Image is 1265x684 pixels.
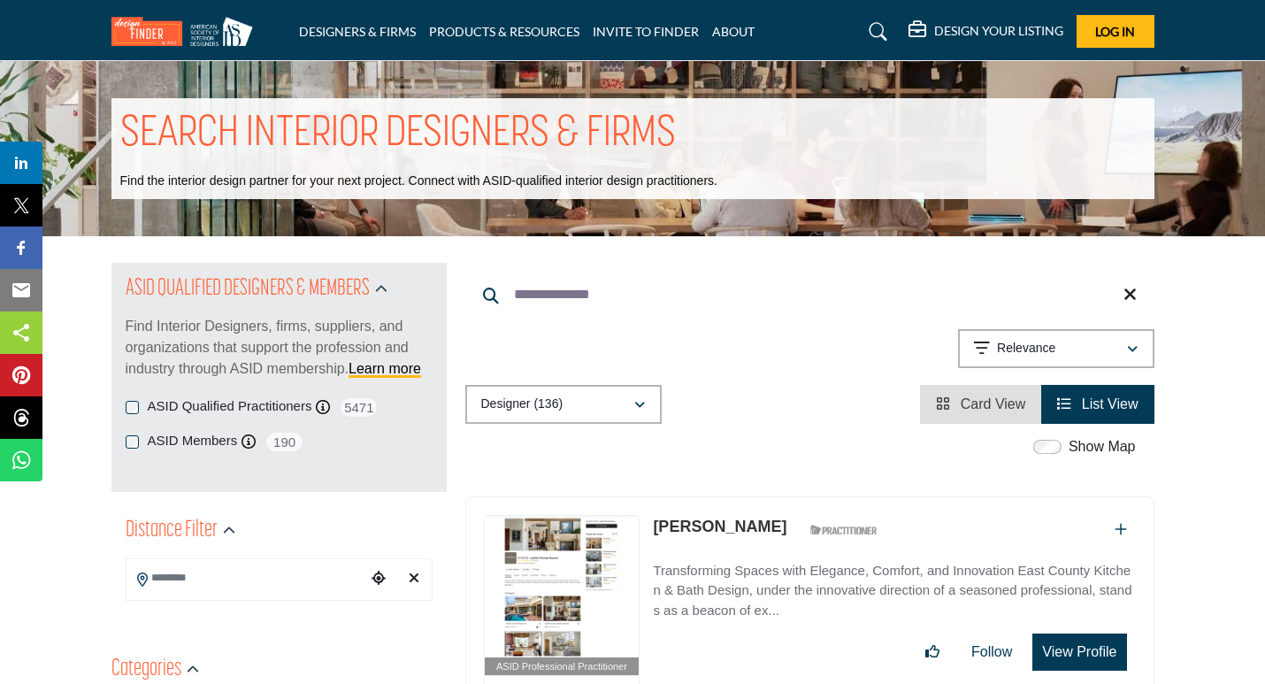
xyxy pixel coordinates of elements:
[120,107,676,162] h1: SEARCH INTERIOR DESIGNERS & FIRMS
[126,316,433,380] p: Find Interior Designers, firms, suppliers, and organizations that support the profession and indu...
[365,560,392,598] div: Choose your current location
[111,17,262,46] img: Site Logo
[961,396,1026,411] span: Card View
[1115,522,1127,537] a: Add To List
[299,24,416,39] a: DESIGNERS & FIRMS
[264,431,304,453] span: 190
[1082,396,1138,411] span: List View
[653,550,1135,621] a: Transforming Spaces with Elegance, Comfort, and Innovation East County Kitchen & Bath Design, und...
[997,340,1055,357] p: Relevance
[1057,396,1138,411] a: View List
[465,385,662,424] button: Designer (136)
[126,435,139,449] input: ASID Members checkbox
[401,560,427,598] div: Clear search location
[958,329,1154,368] button: Relevance
[349,361,421,376] a: Learn more
[934,23,1063,39] h5: DESIGN YOUR LISTING
[429,24,579,39] a: PRODUCTS & RESOURCES
[1077,15,1154,48] button: Log In
[852,18,899,46] a: Search
[936,396,1025,411] a: View Card
[653,515,786,539] p: Michael Ranson
[803,519,883,542] img: ASID Qualified Practitioners Badge Icon
[120,173,717,190] p: Find the interior design partner for your next project. Connect with ASID-qualified interior desi...
[914,634,951,670] button: Like listing
[148,396,312,417] label: ASID Qualified Practitioners
[960,634,1023,670] button: Follow
[465,273,1154,316] input: Search Keyword
[485,516,640,676] a: ASID Professional Practitioner
[908,21,1063,42] div: DESIGN YOUR LISTING
[920,385,1041,424] li: Card View
[126,515,218,547] h2: Distance Filter
[496,659,627,674] span: ASID Professional Practitioner
[593,24,699,39] a: INVITE TO FINDER
[1041,385,1154,424] li: List View
[712,24,755,39] a: ABOUT
[148,431,238,451] label: ASID Members
[485,516,640,657] img: Michael Ranson
[481,396,563,413] p: Designer (136)
[126,561,365,596] input: Search Location
[126,401,139,414] input: ASID Qualified Practitioners checkbox
[1095,24,1135,39] span: Log In
[1069,436,1136,457] label: Show Map
[339,396,379,419] span: 5471
[126,273,370,305] h2: ASID QUALIFIED DESIGNERS & MEMBERS
[1032,634,1126,671] button: View Profile
[653,518,786,535] a: [PERSON_NAME]
[653,561,1135,621] p: Transforming Spaces with Elegance, Comfort, and Innovation East County Kitchen & Bath Design, und...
